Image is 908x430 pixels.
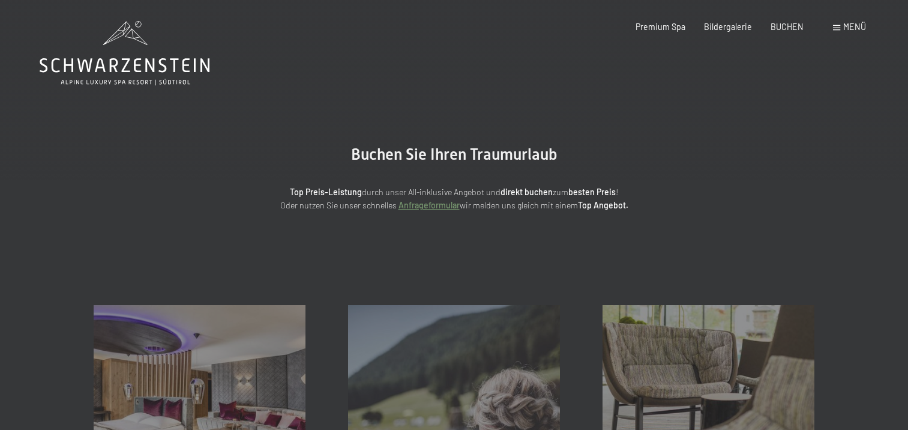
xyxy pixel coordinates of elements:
[351,145,558,163] span: Buchen Sie Ihren Traumurlaub
[704,22,752,32] a: Bildergalerie
[190,186,718,213] p: durch unser All-inklusive Angebot und zum ! Oder nutzen Sie unser schnelles wir melden uns gleich...
[398,200,460,210] a: Anfrageformular
[290,187,362,197] strong: Top Preis-Leistung
[501,187,553,197] strong: direkt buchen
[636,22,685,32] a: Premium Spa
[568,187,616,197] strong: besten Preis
[578,200,628,210] strong: Top Angebot.
[771,22,804,32] a: BUCHEN
[843,22,866,32] span: Menü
